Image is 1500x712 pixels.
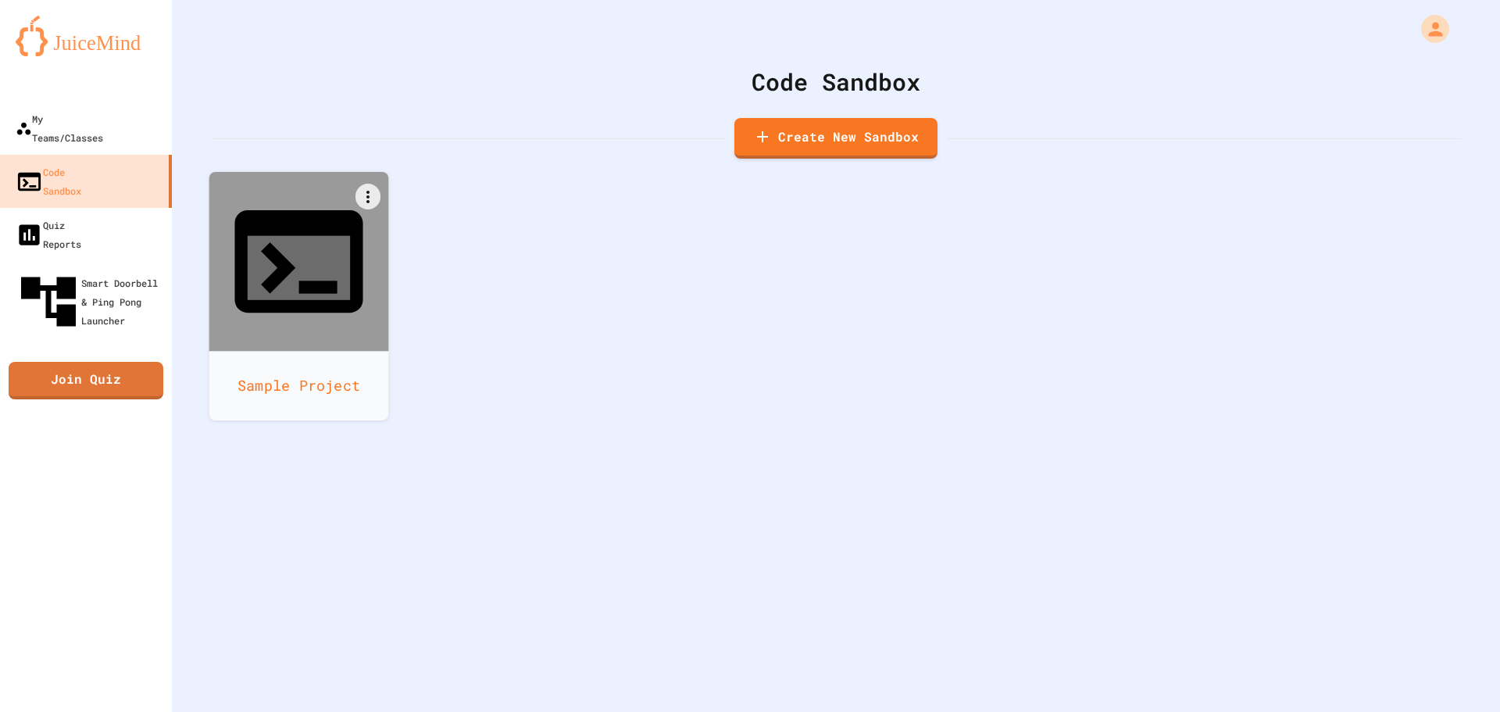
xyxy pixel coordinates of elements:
[209,351,389,420] div: Sample Project
[9,362,163,399] a: Join Quiz
[734,118,937,159] a: Create New Sandbox
[16,109,103,147] div: My Teams/Classes
[209,172,389,420] a: Sample Project
[16,163,81,200] div: Code Sandbox
[1405,11,1453,47] div: My Account
[16,216,81,253] div: Quiz Reports
[16,269,166,335] div: Smart Doorbell & Ping Pong Launcher
[211,64,1461,99] div: Code Sandbox
[16,16,156,56] img: logo-orange.svg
